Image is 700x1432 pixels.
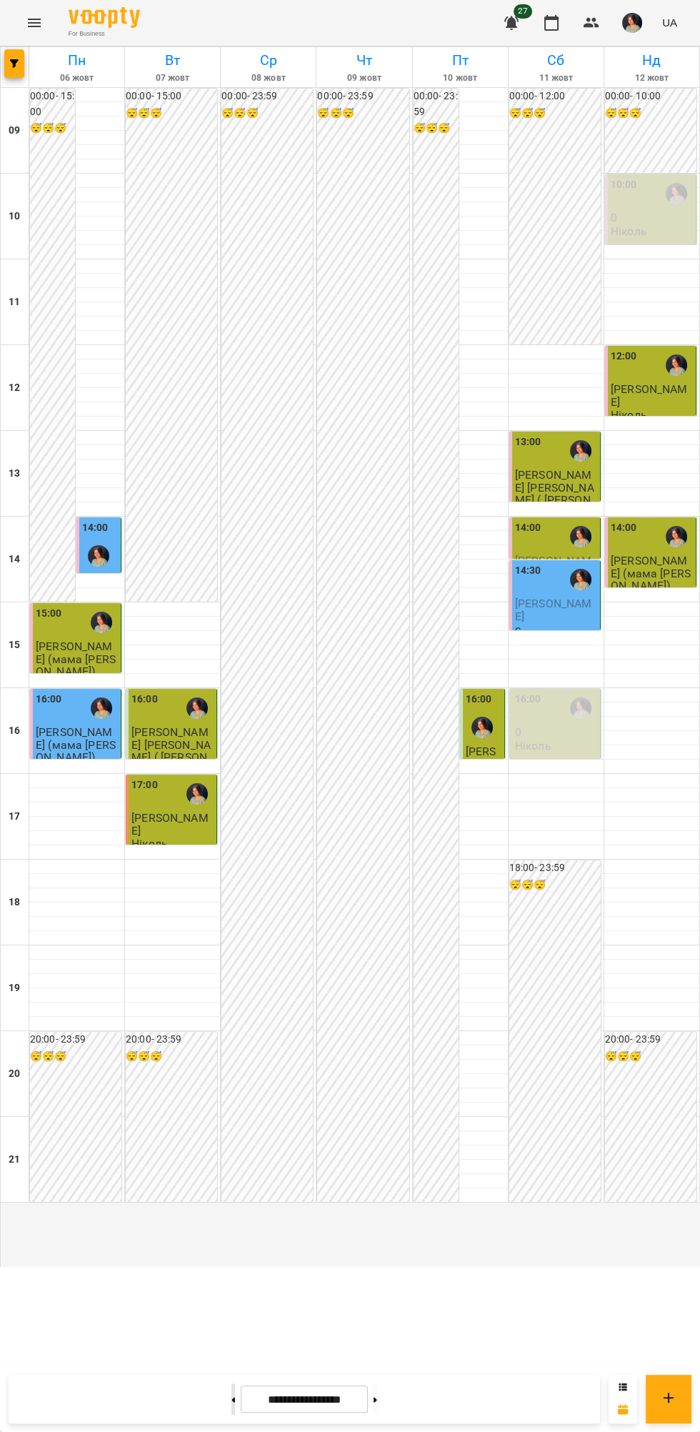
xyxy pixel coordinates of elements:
h6: 11 [9,294,20,310]
img: Ніколь [91,697,112,719]
h6: Чт [319,49,409,71]
img: Ніколь [570,440,591,462]
p: Ніколь [611,409,647,421]
h6: 10 жовт [415,71,506,85]
label: 17:00 [131,777,158,793]
img: e7cc86ff2ab213a8ed988af7ec1c5bbe.png [622,13,642,33]
label: 14:30 [515,563,541,579]
p: Ніколь [131,837,168,850]
label: 14:00 [515,520,541,536]
h6: 😴😴😴 [509,877,601,893]
img: Ніколь [570,569,591,590]
span: [PERSON_NAME] (мама [PERSON_NAME]) [515,554,595,592]
img: Ніколь [666,183,687,204]
h6: 20:00 - 23:59 [126,1032,217,1048]
span: [PERSON_NAME] (мама [PERSON_NAME]) [466,745,500,832]
h6: 08 жовт [223,71,314,85]
img: Ніколь [471,717,493,738]
img: Ніколь [91,612,112,633]
span: [PERSON_NAME] (мама [PERSON_NAME]) [36,640,116,678]
span: 27 [514,4,532,19]
h6: 15 [9,637,20,653]
h6: 13 [9,466,20,482]
h6: 11 жовт [511,71,601,85]
img: Voopty Logo [69,7,140,28]
h6: 😴😴😴 [30,1049,121,1065]
h6: 😴😴😴 [317,106,409,121]
span: [PERSON_NAME] [515,597,592,622]
p: 0 [515,726,597,738]
label: 16:00 [466,692,492,707]
h6: 00:00 - 15:00 [30,89,75,119]
label: 10:00 [611,177,637,193]
span: [PERSON_NAME] [611,382,688,408]
img: Ніколь [186,783,208,805]
label: 14:00 [611,520,637,536]
label: 16:00 [36,692,62,707]
label: 14:00 [82,520,109,536]
h6: 12 [9,380,20,396]
h6: 09 [9,123,20,139]
h6: 00:00 - 23:59 [414,89,459,119]
h6: 00:00 - 12:00 [509,89,601,104]
label: 16:00 [515,692,541,707]
span: [PERSON_NAME] [PERSON_NAME] ( [PERSON_NAME]) [131,725,212,776]
span: [PERSON_NAME] (мама [PERSON_NAME]) [611,554,691,592]
p: Ніколь [611,225,647,237]
h6: Ср [223,49,314,71]
h6: 00:00 - 15:00 [126,89,217,104]
p: Ніколь [515,740,551,752]
h6: 09 жовт [319,71,409,85]
span: [PERSON_NAME] (мама [PERSON_NAME]) [36,725,116,764]
label: 12:00 [611,349,637,364]
img: Ніколь [570,697,591,719]
h6: 19 [9,980,20,996]
label: 13:00 [515,434,541,450]
label: 15:00 [36,606,62,622]
h6: 21 [9,1152,20,1168]
h6: 18:00 - 23:59 [509,860,601,876]
span: [PERSON_NAME] [82,573,113,612]
h6: 06 жовт [31,71,122,85]
button: UA [656,9,683,36]
span: For Business [69,29,140,39]
img: Ніколь [666,526,687,547]
img: Ніколь [666,354,687,376]
h6: 😴😴😴 [30,121,75,136]
h6: 00:00 - 10:00 [605,89,696,104]
h6: 20:00 - 23:59 [605,1032,696,1048]
img: Ніколь [570,526,591,547]
h6: Нд [606,49,697,71]
img: Ніколь [186,697,208,719]
h6: 20:00 - 23:59 [30,1032,121,1048]
span: [PERSON_NAME] [PERSON_NAME] ( [PERSON_NAME]) [515,468,596,519]
h6: 20 [9,1066,20,1082]
h6: 14 [9,552,20,567]
h6: 00:00 - 23:59 [317,89,409,104]
h6: 00:00 - 23:59 [221,89,313,104]
h6: 😴😴😴 [509,106,601,121]
h6: 😴😴😴 [414,121,459,136]
h6: 16 [9,723,20,739]
span: [PERSON_NAME] [131,811,209,837]
h6: Сб [511,49,601,71]
h6: 😴😴😴 [126,106,217,121]
h6: 18 [9,895,20,910]
h6: Пт [415,49,506,71]
h6: 10 [9,209,20,224]
button: Menu [17,6,51,40]
h6: 😴😴😴 [221,106,313,121]
h6: 😴😴😴 [605,106,696,121]
h6: 😴😴😴 [605,1049,696,1065]
h6: Пн [31,49,122,71]
img: Ніколь [88,545,109,567]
